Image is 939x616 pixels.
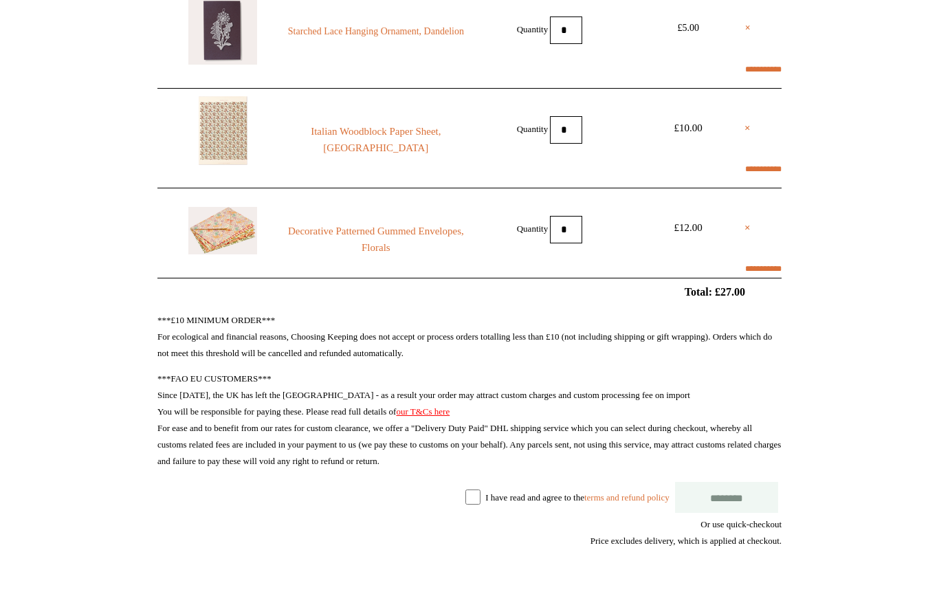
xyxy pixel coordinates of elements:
[126,285,813,298] h2: Total: £27.00
[157,533,782,549] div: Price excludes delivery, which is applied at checkout.
[517,23,549,34] label: Quantity
[188,207,257,254] img: Decorative Patterned Gummed Envelopes, Florals
[157,371,782,470] p: ***FAO EU CUSTOMERS*** Since [DATE], the UK has left the [GEOGRAPHIC_DATA] - as a result your ord...
[657,219,719,236] div: £12.00
[283,23,469,40] a: Starched Lace Hanging Ornament, Dandelion
[283,123,469,156] a: Italian Woodblock Paper Sheet, [GEOGRAPHIC_DATA]
[744,219,751,236] a: ×
[584,492,670,502] a: terms and refund policy
[157,516,782,549] div: Or use quick-checkout
[517,123,549,133] label: Quantity
[657,20,719,36] div: £5.00
[657,120,719,136] div: £10.00
[745,20,751,36] a: ×
[157,312,782,362] p: ***£10 MINIMUM ORDER*** For ecological and financial reasons, Choosing Keeping does not accept or...
[283,223,469,256] a: Decorative Patterned Gummed Envelopes, Florals
[744,120,751,136] a: ×
[199,96,247,165] img: Italian Woodblock Paper Sheet, Florence
[485,492,669,502] label: I have read and agree to the
[517,223,549,233] label: Quantity
[396,406,450,417] a: our T&Cs here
